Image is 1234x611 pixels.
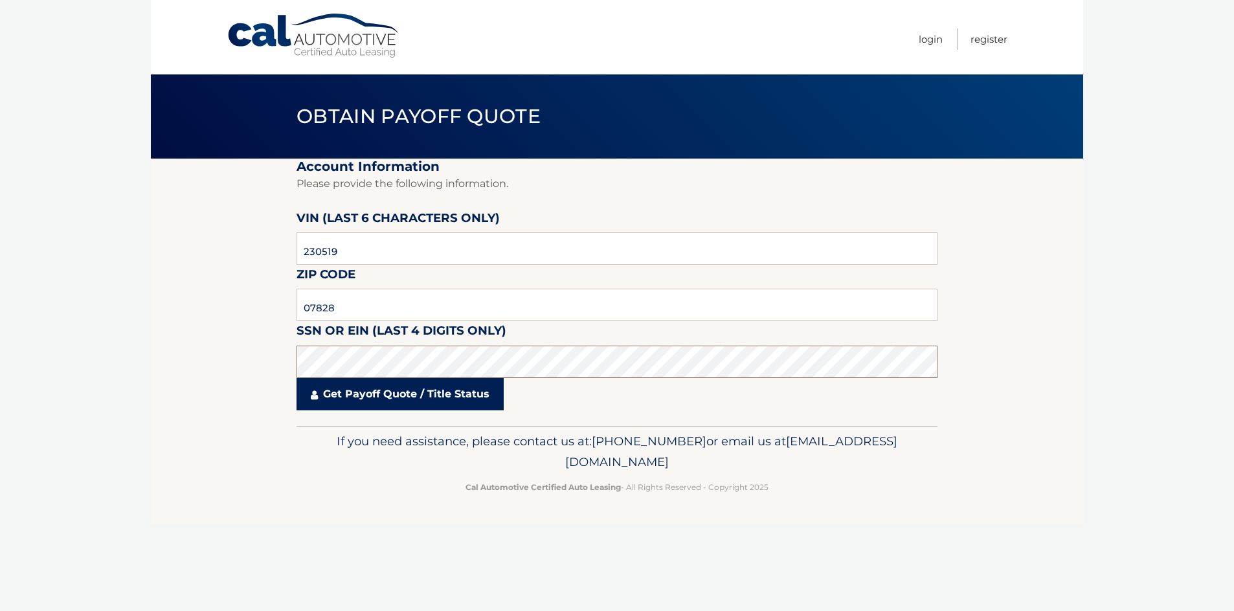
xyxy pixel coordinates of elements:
span: [PHONE_NUMBER] [592,434,706,449]
span: Obtain Payoff Quote [297,104,541,128]
p: If you need assistance, please contact us at: or email us at [305,431,929,472]
a: Register [970,28,1007,50]
label: Zip Code [297,265,355,289]
a: Get Payoff Quote / Title Status [297,378,504,410]
label: VIN (last 6 characters only) [297,208,500,232]
a: Login [919,28,943,50]
p: Please provide the following information. [297,175,937,193]
a: Cal Automotive [227,13,401,59]
p: - All Rights Reserved - Copyright 2025 [305,480,929,494]
label: SSN or EIN (last 4 digits only) [297,321,506,345]
h2: Account Information [297,159,937,175]
strong: Cal Automotive Certified Auto Leasing [466,482,621,492]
